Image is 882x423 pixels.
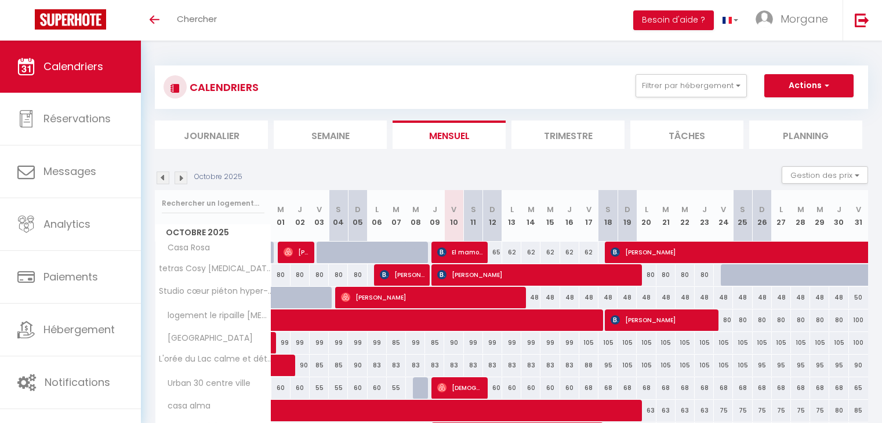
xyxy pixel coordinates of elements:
th: 27 [772,190,791,242]
th: 13 [502,190,521,242]
th: 11 [464,190,483,242]
abbr: V [856,204,861,215]
th: 22 [676,190,695,242]
span: El mamouni Houda [437,241,483,263]
span: Paiements [43,269,98,284]
div: 68 [676,377,695,399]
span: Notifications [45,375,110,389]
span: [PERSON_NAME] [437,264,641,286]
abbr: M [277,204,284,215]
div: 60 [348,377,367,399]
div: 65 [483,242,502,263]
div: 99 [540,332,560,353]
div: 48 [714,287,733,308]
span: [PERSON_NAME] [380,264,426,286]
span: [DEMOGRAPHIC_DATA][PERSON_NAME] [437,377,483,399]
th: 23 [695,190,714,242]
div: 80 [271,264,291,286]
div: 68 [810,377,829,399]
div: 99 [483,332,502,353]
div: 83 [425,355,444,376]
div: 68 [618,377,637,399]
span: Analytics [43,217,90,231]
span: Messages [43,164,96,178]
div: 48 [753,287,772,308]
abbr: J [567,204,572,215]
div: 68 [714,377,733,399]
div: 48 [676,287,695,308]
div: 62 [521,242,540,263]
th: 08 [406,190,425,242]
img: ... [756,10,773,28]
div: 105 [637,355,656,376]
div: 105 [598,332,618,353]
div: 68 [695,377,714,399]
p: Octobre 2025 [194,172,242,183]
div: 60 [368,377,387,399]
div: 105 [676,355,695,376]
th: 25 [733,190,752,242]
h3: CALENDRIERS [187,74,259,100]
div: 83 [368,355,387,376]
span: tetras Cosy [MEDICAL_DATA] spacieux bien situé hyper centre [157,264,273,273]
li: Planning [749,121,862,149]
div: 99 [521,332,540,353]
div: 105 [733,332,752,353]
th: 05 [348,190,367,242]
div: 80 [637,264,656,286]
div: 90 [348,355,367,376]
div: 60 [560,377,579,399]
abbr: M [681,204,688,215]
div: 48 [637,287,656,308]
span: [PERSON_NAME] [611,309,716,331]
abbr: L [375,204,379,215]
abbr: M [412,204,419,215]
div: 105 [829,332,848,353]
div: 68 [753,377,772,399]
div: 48 [540,287,560,308]
abbr: M [528,204,535,215]
div: 48 [521,287,540,308]
th: 17 [579,190,598,242]
div: 99 [502,332,521,353]
div: 62 [502,242,521,263]
button: Gestion des prix [782,166,868,184]
div: 80 [733,309,752,331]
div: 48 [829,287,848,308]
abbr: V [721,204,726,215]
abbr: L [779,204,783,215]
th: 07 [387,190,406,242]
div: 83 [521,355,540,376]
abbr: V [451,204,456,215]
div: 83 [406,355,425,376]
th: 24 [714,190,733,242]
abbr: L [645,204,648,215]
div: 105 [637,332,656,353]
li: Semaine [274,121,387,149]
div: 85 [849,400,868,421]
div: 68 [772,377,791,399]
div: 105 [772,332,791,353]
input: Rechercher un logement... [162,193,264,214]
abbr: M [393,204,400,215]
div: 83 [560,355,579,376]
div: 99 [348,332,367,353]
div: 95 [829,355,848,376]
span: logement le ripaille [MEDICAL_DATA] [157,309,273,322]
div: 83 [483,355,502,376]
div: 85 [425,332,444,353]
div: 105 [714,355,733,376]
div: 80 [810,309,829,331]
div: 80 [348,264,367,286]
abbr: J [433,204,437,215]
div: 50 [849,287,868,308]
div: 99 [406,332,425,353]
div: 88 [579,355,598,376]
div: 85 [310,355,329,376]
div: 48 [695,287,714,308]
span: Casa Rosa [157,242,213,254]
div: 85 [329,355,348,376]
th: 31 [849,190,868,242]
div: 83 [502,355,521,376]
div: 80 [829,400,848,421]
